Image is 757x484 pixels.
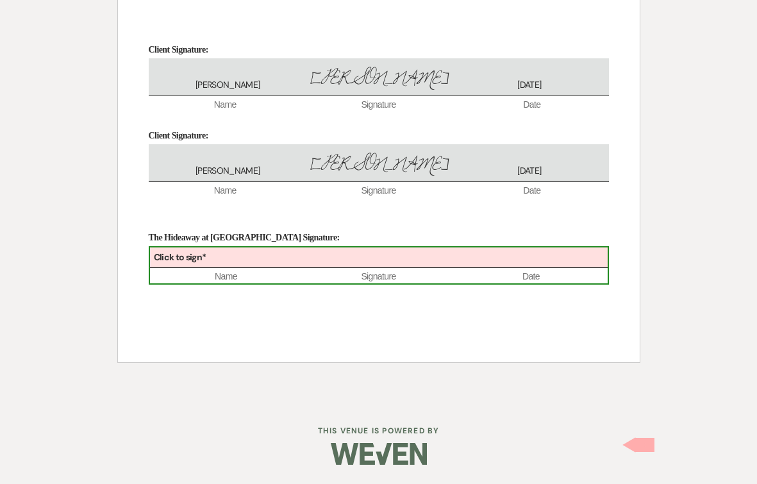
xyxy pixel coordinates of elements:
span: [PERSON_NAME] [153,79,303,92]
span: [PERSON_NAME] [153,165,303,178]
span: Signature [302,185,455,197]
span: [PERSON_NAME] [303,65,454,92]
span: Date [455,185,608,197]
span: Signature [303,271,455,283]
span: [DATE] [454,165,604,178]
b: Click to sign* [154,251,206,263]
span: Name [149,185,302,197]
span: [PERSON_NAME] [303,151,454,178]
span: Name [149,99,302,112]
img: Weven Logo [331,431,427,476]
strong: Client Signature: [149,131,208,140]
span: [DATE] [454,79,604,92]
span: Signature [302,99,455,112]
strong: Client Signature: [149,45,208,54]
span: Date [455,99,608,112]
strong: The Hideaway at [GEOGRAPHIC_DATA] Signature: [149,233,340,242]
span: Date [455,271,608,283]
span: Name [150,271,303,283]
